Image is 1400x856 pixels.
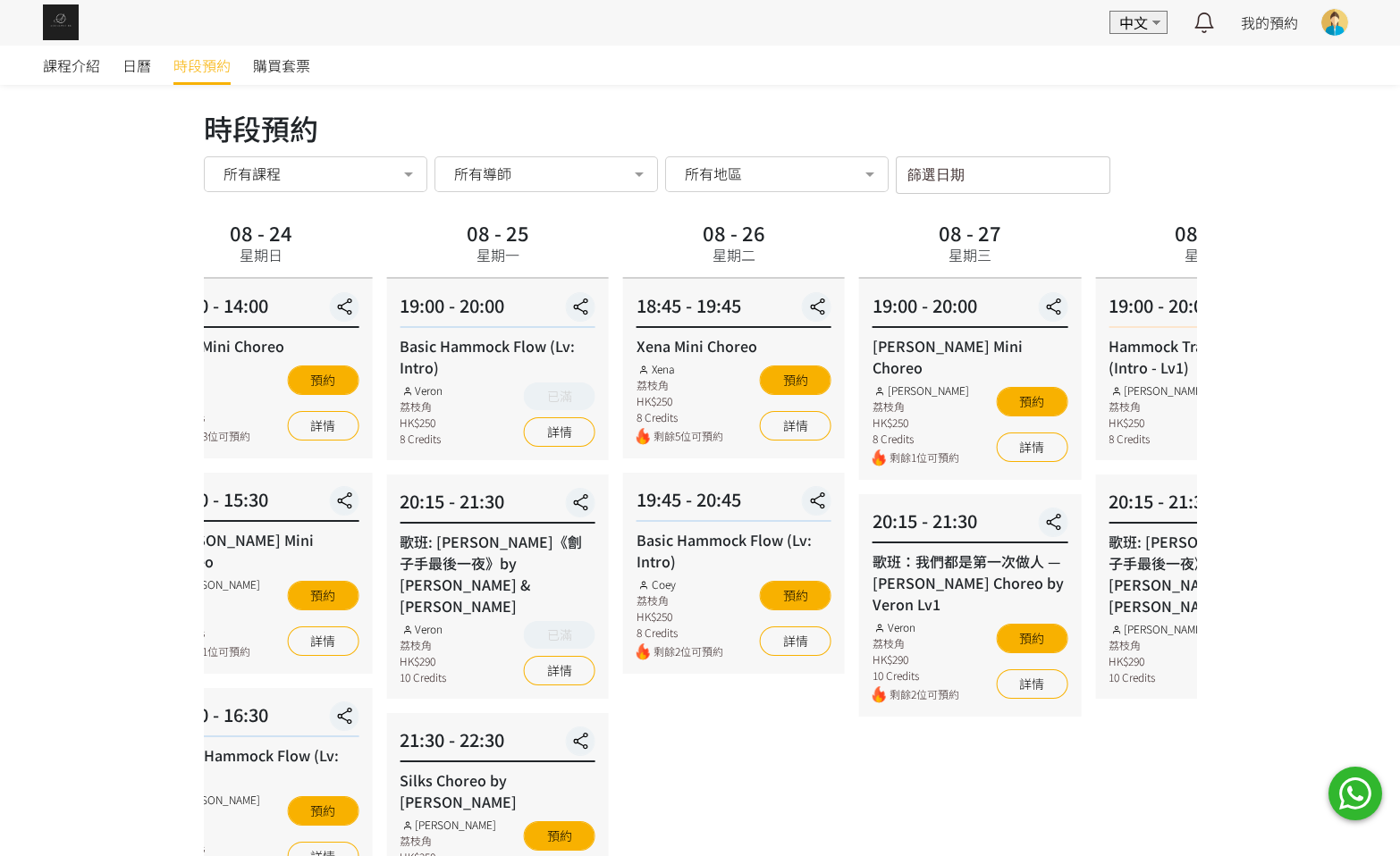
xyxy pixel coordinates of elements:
[477,244,519,265] div: 星期一
[1241,12,1298,33] a: 我的預約
[637,393,723,409] div: HK$250
[287,626,358,656] a: 詳情
[287,581,358,610] button: 預約
[400,335,595,378] div: Basic Hammock Flow (Lv: Intro)
[287,365,358,395] button: 預約
[637,428,650,445] img: fire.png
[164,625,260,641] div: 8 Credits
[400,726,595,762] div: 21:30 - 22:30
[400,415,443,431] div: HK$250
[164,824,260,840] div: HK$250
[524,621,595,649] button: 已滿
[204,106,1196,149] div: 時段預約
[164,792,260,808] div: [PERSON_NAME]
[873,508,1067,543] div: 20:15 - 21:30
[1185,244,1227,265] div: 星期四
[454,164,511,182] span: 所有導師
[896,156,1110,194] input: 篩選日期
[400,621,446,637] div: Veron
[173,55,231,76] span: 時段預約
[996,387,1067,416] button: 預約
[873,415,969,431] div: HK$250
[873,550,1067,615] div: 歌班：我們都是第一次做人 — [PERSON_NAME] Choreo by Veron Lv1
[164,744,358,787] div: Basic Hammock Flow (Lv: Intro)
[637,335,831,357] div: Xena Mini Choreo
[1109,399,1205,415] div: 荔枝角
[400,653,446,669] div: HK$290
[890,449,969,466] span: 剩餘1位可預約
[637,361,723,377] div: Xena
[873,399,969,415] div: 荔枝角
[173,46,231,85] a: 時段預約
[949,244,991,265] div: 星期三
[685,164,742,182] span: 所有地區
[524,821,595,851] button: 預約
[760,411,831,441] a: 詳情
[122,55,151,76] span: 日曆
[1109,669,1205,685] div: 10 Credits
[1109,531,1303,617] div: 歌班: [PERSON_NAME]《劊子手最後一夜》by [PERSON_NAME] & [PERSON_NAME]
[939,222,1001,242] div: 08 - 27
[400,833,496,849] div: 荔枝角
[400,817,496,833] div: [PERSON_NAME]
[637,377,723,393] div: 荔枝角
[760,626,831,656] a: 詳情
[400,431,443,447] div: 8 Credits
[287,411,358,441] a: 詳情
[873,382,969,399] div: [PERSON_NAME]
[400,382,443,399] div: Veron
[873,292,1067,328] div: 19:00 - 20:00
[122,46,151,85] a: 日曆
[1109,488,1303,524] div: 20:15 - 21:30
[873,667,959,684] div: 10 Credits
[164,361,250,377] div: Xena
[760,365,831,395] button: 預約
[164,808,260,824] div: 荔枝角
[996,669,1067,699] a: 詳情
[713,244,755,265] div: 星期二
[467,222,529,242] div: 08 - 25
[164,292,358,328] div: 13:00 - 14:00
[164,393,250,409] div: HK$250
[996,432,1067,462] a: 詳情
[164,529,358,572] div: [PERSON_NAME] Mini Choreo
[1109,292,1303,328] div: 19:00 - 20:00
[400,292,595,328] div: 19:00 - 20:00
[400,637,446,653] div: 荔枝角
[873,335,1067,378] div: [PERSON_NAME] Mini Choreo
[230,222,292,242] div: 08 - 24
[890,686,959,703] span: 剩餘2位可預約
[1109,621,1205,637] div: [PERSON_NAME]
[287,796,358,826] button: 預約
[43,55,100,76] span: 課程介紹
[164,576,260,592] div: [PERSON_NAME]
[637,576,723,592] div: Coey
[873,651,959,667] div: HK$290
[654,643,723,660] span: 剩餘2位可預約
[400,669,446,685] div: 10 Credits
[43,4,79,40] img: img_61c0148bb0266
[43,46,100,85] a: 課程介紹
[1175,222,1237,242] div: 08 - 28
[1109,431,1205,447] div: 8 Credits
[637,409,723,425] div: 8 Credits
[524,656,595,685] a: 詳情
[873,619,959,635] div: Veron
[1109,335,1303,378] div: Hammock Transition Flow (Intro - Lv1)
[181,643,260,660] span: 剩餘1位可預約
[400,769,595,812] div: Silks Choreo by [PERSON_NAME]
[1109,653,1205,669] div: HK$290
[253,46,310,85] a: 購買套票
[253,55,310,76] span: 購買套票
[637,625,723,641] div: 8 Credits
[654,428,723,445] span: 剩餘5位可預約
[637,292,831,328] div: 18:45 - 19:45
[873,431,969,447] div: 8 Credits
[164,608,260,625] div: HK$250
[181,428,250,445] span: 剩餘3位可預約
[164,592,260,608] div: 荔枝角
[240,244,283,265] div: 星期日
[873,449,886,466] img: fire.png
[1109,415,1205,431] div: HK$250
